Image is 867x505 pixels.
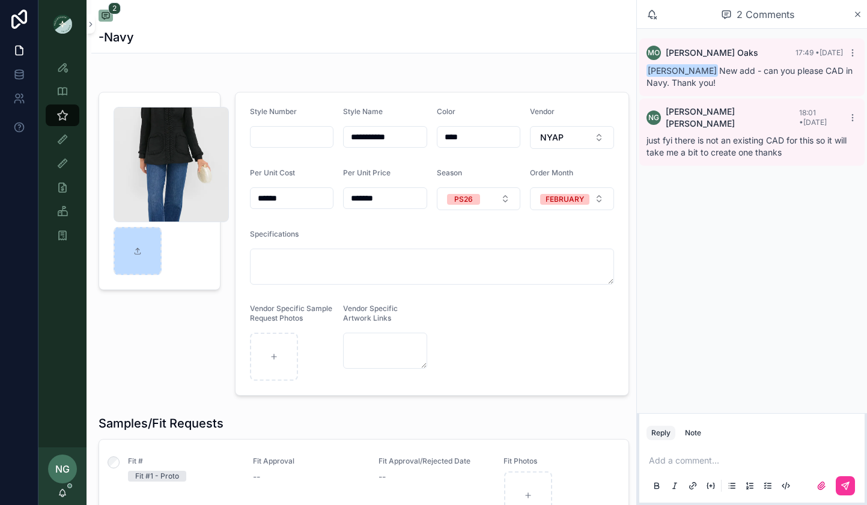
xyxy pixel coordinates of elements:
[454,194,473,205] div: PS26
[38,48,87,262] div: scrollable content
[530,126,614,149] button: Select Button
[108,2,121,14] span: 2
[99,10,113,24] button: 2
[530,168,573,177] span: Order Month
[737,7,794,22] span: 2 Comments
[437,187,521,210] button: Select Button
[250,304,332,322] span: Vendor Specific Sample Request Photos
[685,428,701,438] div: Note
[379,456,489,466] span: Fit Approval/Rejected Date
[666,47,758,59] span: [PERSON_NAME] Oaks
[379,471,386,483] span: --
[250,168,295,177] span: Per Unit Cost
[437,107,455,116] span: Color
[796,48,843,57] span: 17:49 • [DATE]
[250,107,297,116] span: Style Number
[648,113,659,122] span: NG
[55,462,70,476] span: NG
[128,456,239,466] span: Fit #
[666,106,799,130] span: [PERSON_NAME] [PERSON_NAME]
[546,194,584,205] div: FEBRUARY
[540,132,564,144] span: NYAP
[99,415,224,432] h1: Samples/Fit Requests
[799,108,827,127] span: 18:01 • [DATE]
[343,107,383,116] span: Style Name
[530,187,614,210] button: Select Button
[646,64,718,77] span: [PERSON_NAME]
[343,304,398,322] span: Vendor Specific Artwork Links
[530,107,555,116] span: Vendor
[253,456,364,466] span: Fit Approval
[250,229,299,238] span: Specifications
[99,29,134,46] h1: -Navy
[343,168,391,177] span: Per Unit Price
[437,168,462,177] span: Season
[646,135,847,157] span: just fyi there is not an existing CAD for this so it will take me a bit to create one thanks
[648,48,660,58] span: MO
[646,65,853,88] span: New add - can you please CAD in Navy. Thank you!
[53,14,72,34] img: App logo
[135,471,179,482] div: Fit #1 - Proto
[646,426,675,440] button: Reply
[253,471,260,483] span: --
[680,426,706,440] button: Note
[503,456,614,466] span: Fit Photos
